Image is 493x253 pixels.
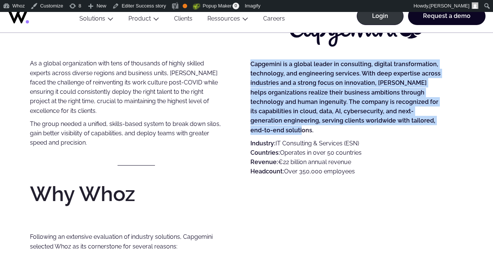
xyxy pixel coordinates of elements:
[408,7,486,25] a: Request a demo
[250,149,280,156] strong: Countries:
[207,15,240,22] a: Ressources
[200,15,256,25] button: Ressources
[444,204,483,243] iframe: Chatbot
[250,158,278,166] strong: Revenue:
[30,119,222,148] p: The group needed a unified, skills-based system to break down silos, gain better visibility of ca...
[250,168,284,175] strong: Headcount:
[250,139,442,176] p: IT Consulting & Services (ESN) Operates in over 50 countries €22 billion annual revenue Over 350,...
[250,140,276,147] strong: Industry:
[256,15,292,25] a: Careers
[128,15,151,22] a: Product
[167,15,200,25] a: Clients
[183,4,187,8] div: OK
[30,183,243,204] h2: Why Whoz
[429,3,469,9] span: [PERSON_NAME]
[30,223,222,251] p: Following an extensive evaluation of industry solutions, Capgemini selected Whoz as its cornersto...
[30,49,222,115] p: As a global organization with tens of thousands of highly skilled experts across diverse regions ...
[72,15,121,25] button: Solutions
[250,61,441,134] strong: Capgemini is a global leader in consulting, digital transformation, technology, and engineering s...
[357,7,404,25] a: Login
[121,15,167,25] button: Product
[232,3,239,9] span: 0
